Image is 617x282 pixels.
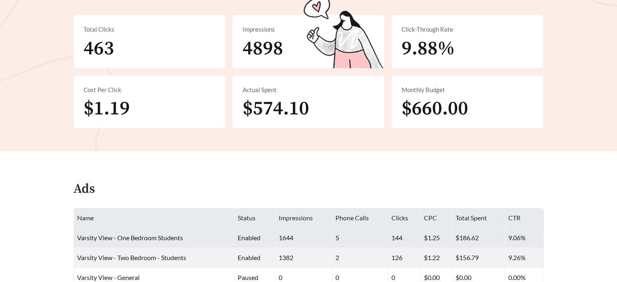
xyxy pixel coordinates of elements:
[332,248,388,268] td: 2
[84,25,216,34] div: Total Clicks
[74,208,235,228] th: Name
[388,208,420,228] th: Clicks
[332,228,388,248] td: 5
[421,228,452,248] td: $1.25
[84,97,130,121] span: $1.19
[505,228,544,248] td: 9.06%
[77,234,183,241] span: Varsity View - One Bedroom Students
[401,97,468,121] span: $660.00
[238,254,260,261] span: enabled
[242,37,283,61] span: 4898
[275,248,332,268] td: 1382
[275,208,332,228] th: Impressions
[73,182,95,196] h4: Ads
[84,37,114,61] span: 463
[242,25,374,34] div: Impressions
[77,254,186,261] span: Varsity View - Two Bedroom - Students
[242,97,309,121] span: $574.10
[275,228,332,248] td: 1644
[421,248,452,268] td: $1.22
[424,214,437,222] span: CPC
[332,208,388,228] th: Phone Calls
[234,208,275,228] th: Status
[452,248,505,268] td: $156.79
[238,273,258,281] span: paused
[401,85,533,95] div: Monthly Budget
[452,208,505,228] th: Total Spent
[388,228,420,248] td: 144
[505,248,544,268] td: 9.26%
[452,228,505,248] td: $186.62
[84,85,216,95] div: Cost Per Click
[401,37,454,61] span: 9.88%
[508,214,520,222] span: CTR
[77,273,140,281] span: Varsity View - General
[238,234,260,241] span: enabled
[388,248,420,268] td: 126
[242,85,374,95] div: Actual Spent
[401,25,533,34] div: Click-Through Rate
